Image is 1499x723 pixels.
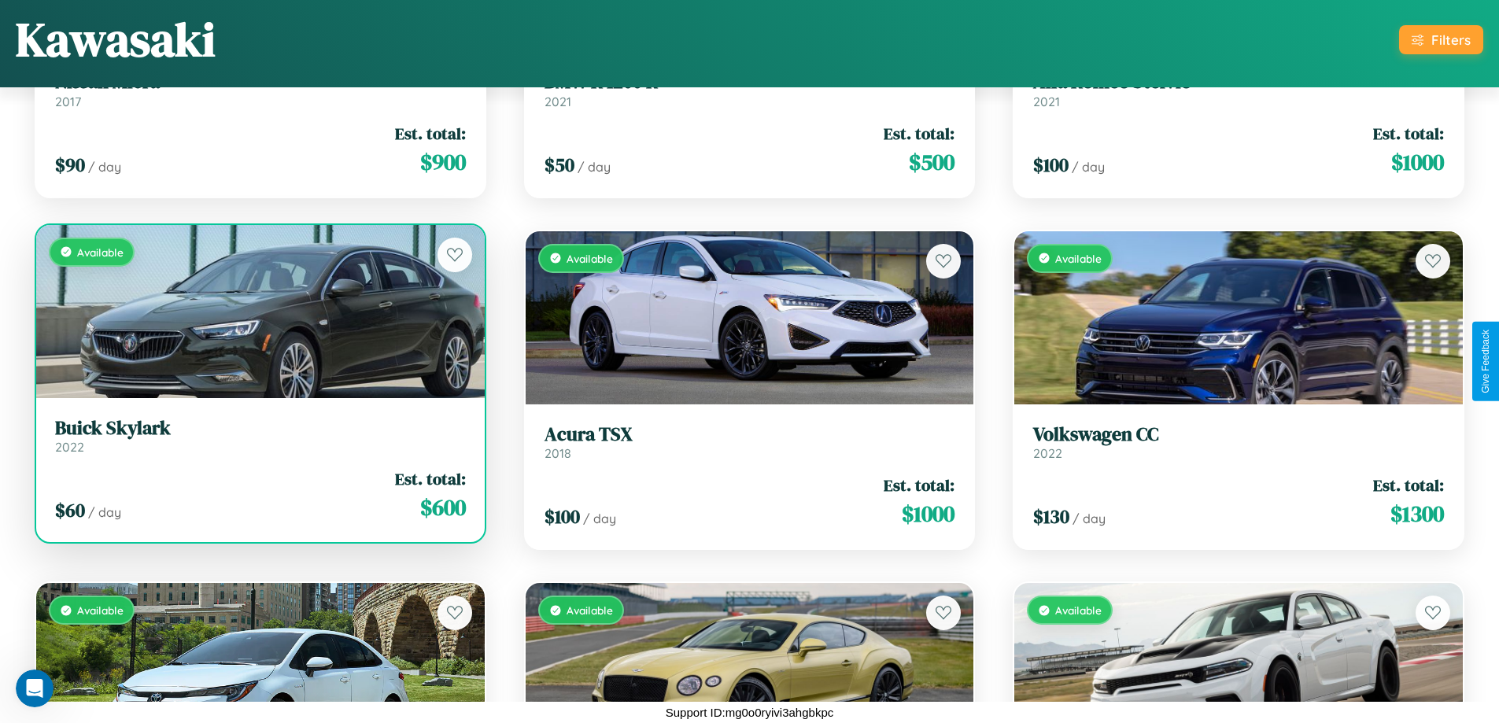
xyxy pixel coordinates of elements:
[1072,159,1105,175] span: / day
[1431,31,1471,48] div: Filters
[1073,511,1106,526] span: / day
[1373,474,1444,496] span: Est. total:
[666,702,833,723] p: Support ID: mg0o0ryivi3ahgbkpc
[420,146,466,178] span: $ 900
[55,94,81,109] span: 2017
[395,467,466,490] span: Est. total:
[1399,25,1483,54] button: Filters
[1373,122,1444,145] span: Est. total:
[1033,71,1444,109] a: Alfa Romeo Stelvio2021
[583,511,616,526] span: / day
[1033,423,1444,462] a: Volkswagen CC2022
[902,498,954,529] span: $ 1000
[545,152,574,178] span: $ 50
[88,504,121,520] span: / day
[77,245,124,259] span: Available
[55,71,466,109] a: Nissan Micra2017
[55,152,85,178] span: $ 90
[1390,498,1444,529] span: $ 1300
[420,492,466,523] span: $ 600
[55,497,85,523] span: $ 60
[77,603,124,617] span: Available
[55,417,466,440] h3: Buick Skylark
[578,159,611,175] span: / day
[1033,423,1444,446] h3: Volkswagen CC
[545,445,571,461] span: 2018
[884,122,954,145] span: Est. total:
[55,439,84,455] span: 2022
[395,122,466,145] span: Est. total:
[545,94,571,109] span: 2021
[1033,504,1069,529] span: $ 130
[1033,94,1060,109] span: 2021
[545,423,955,462] a: Acura TSX2018
[1055,252,1102,265] span: Available
[1055,603,1102,617] span: Available
[1391,146,1444,178] span: $ 1000
[545,71,955,109] a: BMW R 1200 R2021
[545,504,580,529] span: $ 100
[88,159,121,175] span: / day
[567,252,613,265] span: Available
[884,474,954,496] span: Est. total:
[1480,330,1491,393] div: Give Feedback
[1033,445,1062,461] span: 2022
[545,423,955,446] h3: Acura TSX
[567,603,613,617] span: Available
[16,670,54,707] iframe: Intercom live chat
[1033,152,1069,178] span: $ 100
[16,7,216,72] h1: Kawasaki
[909,146,954,178] span: $ 500
[55,417,466,456] a: Buick Skylark2022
